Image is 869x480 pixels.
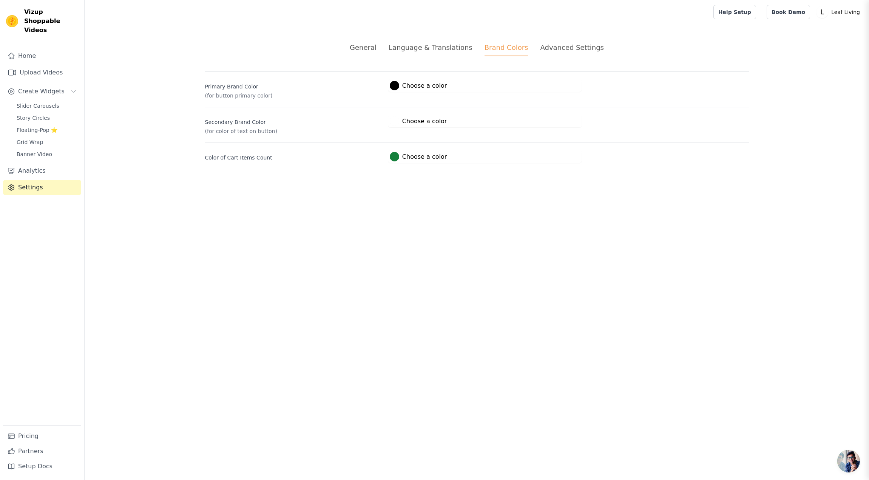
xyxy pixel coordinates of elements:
span: Vizup Shoppable Videos [24,8,78,35]
span: Create Widgets [18,87,65,96]
div: 开放式聊天 [837,450,860,472]
label: Color of Cart Items Count [205,151,382,161]
a: Banner Video [12,149,81,159]
a: Grid Wrap [12,137,81,147]
div: Language & Translations [389,42,472,53]
span: Banner Video [17,150,52,158]
button: Choose a color color picker [388,79,448,92]
a: Story Circles [12,113,81,123]
a: Home [3,48,81,63]
label: Secondary Brand Color [205,115,382,126]
label: Choose a color [390,116,447,126]
a: Pricing [3,429,81,444]
button: L Leaf Living [816,5,863,19]
a: Floating-Pop ⭐ [12,125,81,135]
a: Partners [3,444,81,459]
div: General [350,42,377,53]
label: Choose a color [390,81,447,90]
div: Advanced Settings [540,42,604,53]
button: Choose a color color picker [388,115,448,127]
button: Create Widgets [3,84,81,99]
a: Setup Docs [3,459,81,474]
a: Settings [3,180,81,195]
text: L [820,8,824,16]
div: Brand Colors [485,42,528,56]
p: (for color of text on button) [205,127,382,135]
label: Choose a color [390,152,447,161]
label: Primary Brand Color [205,80,382,90]
span: Floating-Pop ⭐ [17,126,57,134]
a: Help Setup [713,5,756,19]
a: Analytics [3,163,81,178]
a: Book Demo [767,5,810,19]
span: Slider Carousels [17,102,59,110]
img: Vizup [6,15,18,27]
a: Slider Carousels [12,101,81,111]
a: Upload Videos [3,65,81,80]
p: Leaf Living [828,5,863,19]
button: Choose a color color picker [388,150,448,163]
span: Story Circles [17,114,50,122]
span: Grid Wrap [17,138,43,146]
p: (for button primary color) [205,92,382,99]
